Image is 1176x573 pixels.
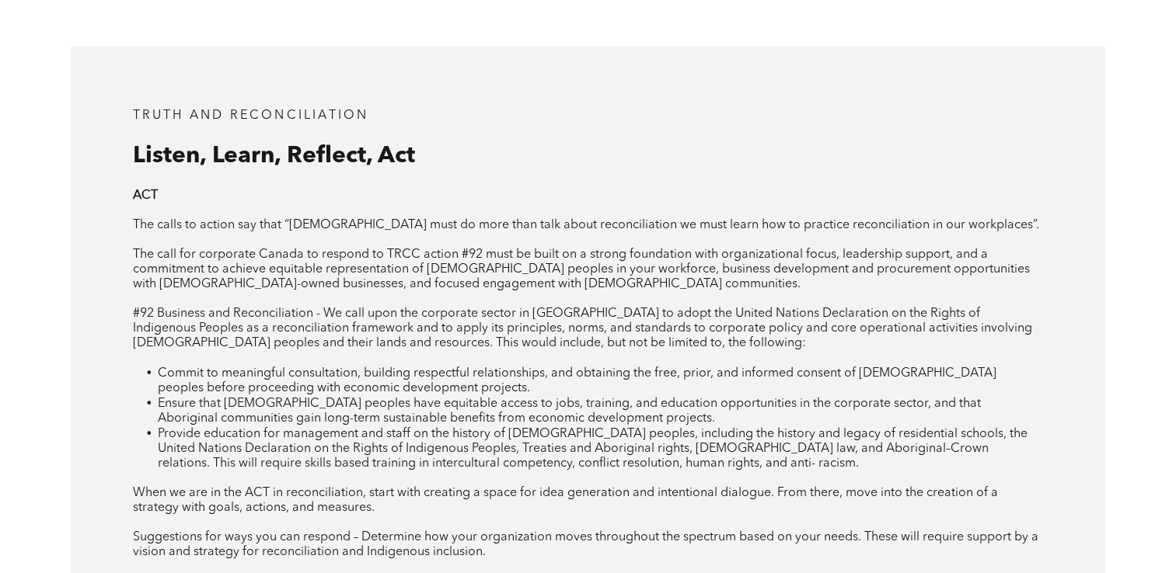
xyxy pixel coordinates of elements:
span: The calls to action say that “[DEMOGRAPHIC_DATA] must do more than talk about reconciliation we m... [133,219,1039,231]
span: #92 Business and Reconciliation - We call upon the corporate sector in [GEOGRAPHIC_DATA] to adopt... [133,307,1032,349]
strong: ACT [133,189,158,202]
span: Listen, Learn, Reflect, Act [133,144,415,168]
span: The call for corporate Canada to respond to TRCC action #92 must be built on a strong foundation ... [133,248,1030,290]
span: Commit to meaningful consultation, building respectful relationships, and obtaining the free, pri... [158,367,996,394]
span: Truth and Reconciliation [133,109,369,122]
